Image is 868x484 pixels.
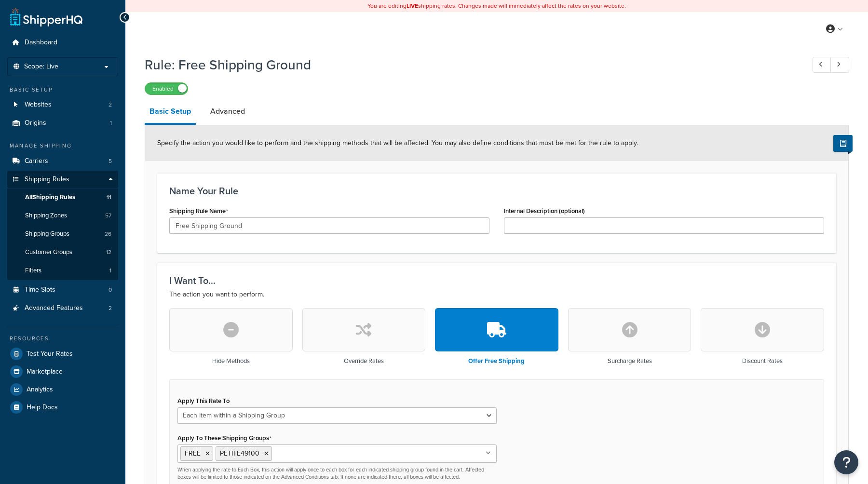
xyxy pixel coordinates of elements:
span: FREE [185,448,201,458]
div: Basic Setup [7,86,118,94]
li: Shipping Groups [7,225,118,243]
span: 5 [108,157,112,165]
span: Scope: Live [24,63,58,71]
span: Help Docs [27,403,58,412]
a: Websites2 [7,96,118,114]
a: Next Record [830,57,849,73]
li: Shipping Zones [7,207,118,225]
div: Resources [7,335,118,343]
label: Enabled [145,83,188,94]
span: PETITE49100 [220,448,259,458]
h3: Override Rates [344,358,384,364]
li: Origins [7,114,118,132]
span: Websites [25,101,52,109]
label: Apply This Rate To [177,397,230,404]
a: Test Your Rates [7,345,118,363]
h3: I Want To... [169,275,824,286]
li: Advanced Features [7,299,118,317]
h3: Surcharge Rates [608,358,652,364]
h3: Offer Free Shipping [468,358,525,364]
span: Filters [25,267,41,275]
span: Time Slots [25,286,55,294]
li: Time Slots [7,281,118,299]
button: Open Resource Center [834,450,858,474]
a: Previous Record [813,57,831,73]
h1: Rule: Free Shipping Ground [145,55,795,74]
a: Advanced [205,100,250,123]
span: Shipping Groups [25,230,69,238]
a: Filters1 [7,262,118,280]
span: 12 [106,248,111,256]
a: Shipping Groups26 [7,225,118,243]
a: Time Slots0 [7,281,118,299]
span: Specify the action you would like to perform and the shipping methods that will be affected. You ... [157,138,638,148]
a: Carriers5 [7,152,118,170]
a: Advanced Features2 [7,299,118,317]
h3: Name Your Rule [169,186,824,196]
a: Shipping Zones57 [7,207,118,225]
p: The action you want to perform. [169,289,824,300]
h3: Hide Methods [212,358,250,364]
button: Show Help Docs [833,135,853,152]
a: Shipping Rules [7,171,118,188]
li: Customer Groups [7,243,118,261]
span: Origins [25,119,46,127]
span: Shipping Rules [25,175,69,184]
span: Carriers [25,157,48,165]
span: Shipping Zones [25,212,67,220]
li: Filters [7,262,118,280]
span: Dashboard [25,39,57,47]
a: Basic Setup [145,100,196,125]
a: Origins1 [7,114,118,132]
span: 26 [105,230,111,238]
a: Analytics [7,381,118,398]
label: Internal Description (optional) [504,207,585,215]
span: All Shipping Rules [25,193,75,202]
span: 1 [109,267,111,275]
span: 0 [108,286,112,294]
span: Marketplace [27,368,63,376]
span: Customer Groups [25,248,72,256]
a: Customer Groups12 [7,243,118,261]
span: 2 [108,304,112,312]
a: Marketplace [7,363,118,380]
label: Shipping Rule Name [169,207,228,215]
b: LIVE [407,1,418,10]
a: AllShipping Rules11 [7,188,118,206]
p: When applying the rate to Each Box, this action will apply once to each box for each indicated sh... [177,466,497,481]
label: Apply To These Shipping Groups [177,434,271,442]
h3: Discount Rates [742,358,783,364]
a: Dashboard [7,34,118,52]
li: Websites [7,96,118,114]
div: Manage Shipping [7,142,118,150]
span: Test Your Rates [27,350,73,358]
span: 1 [110,119,112,127]
a: Help Docs [7,399,118,416]
span: 11 [107,193,111,202]
span: Advanced Features [25,304,83,312]
span: 2 [108,101,112,109]
li: Shipping Rules [7,171,118,281]
span: Analytics [27,386,53,394]
span: 57 [105,212,111,220]
li: Carriers [7,152,118,170]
